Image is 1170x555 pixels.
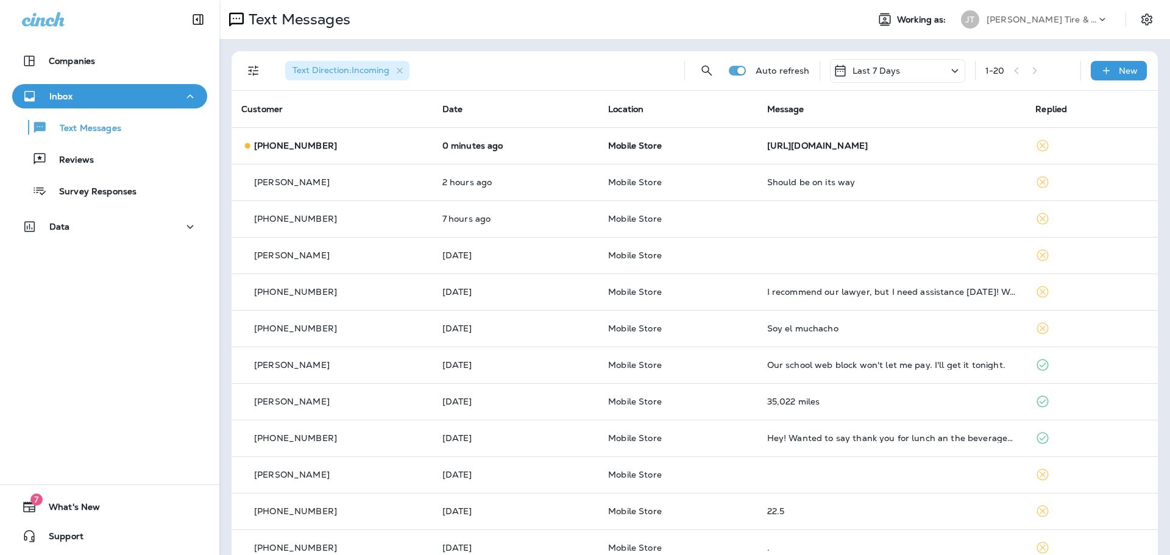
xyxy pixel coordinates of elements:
p: [PERSON_NAME] [254,250,330,260]
button: Support [12,524,207,548]
button: Collapse Sidebar [181,7,215,32]
p: [PHONE_NUMBER] [254,141,337,150]
p: Aug 27, 2025 08:21 AM [442,250,589,260]
span: Mobile Store [608,286,662,297]
span: Message [767,104,804,115]
p: Aug 21, 2025 02:25 PM [442,433,589,443]
span: Mobile Store [608,469,662,480]
p: [PERSON_NAME] [254,397,330,406]
div: 35,022 miles [767,397,1016,406]
p: Aug 26, 2025 03:51 PM [442,323,589,333]
span: Mobile Store [608,250,662,261]
p: Aug 22, 2025 11:31 AM [442,397,589,406]
p: [PERSON_NAME] [254,470,330,479]
p: Aug 21, 2025 07:41 AM [442,470,589,479]
span: Working as: [897,15,949,25]
span: Mobile Store [608,323,662,334]
p: Data [49,222,70,232]
p: New [1119,66,1138,76]
span: Location [608,104,643,115]
p: [PERSON_NAME] [254,177,330,187]
button: Survey Responses [12,178,207,203]
div: Hey! Wanted to say thank you for lunch an the beverages! Appreciate it! [767,433,1016,443]
div: I recommend our lawyer, but I need assistance today! We live in Michigan! We need to get there, p... [767,287,1016,297]
div: Should be on its way [767,177,1016,187]
p: Inbox [49,91,73,101]
span: Support [37,531,83,546]
div: . [767,543,1016,553]
span: Mobile Store [608,213,662,224]
p: Auto refresh [756,66,810,76]
p: [PHONE_NUMBER] [254,287,337,297]
button: Inbox [12,84,207,108]
div: 1 - 20 [985,66,1005,76]
p: [PERSON_NAME] Tire & Auto [987,15,1096,24]
span: Replied [1035,104,1067,115]
p: Aug 28, 2025 01:14 PM [442,177,589,187]
p: [PHONE_NUMBER] [254,506,337,516]
p: Reviews [47,155,94,166]
span: Mobile Store [608,140,662,151]
button: Reviews [12,146,207,172]
div: JT [961,10,979,29]
p: Companies [49,56,95,66]
p: Aug 26, 2025 06:42 PM [442,287,589,297]
span: Mobile Store [608,506,662,517]
button: Settings [1136,9,1158,30]
span: Customer [241,104,283,115]
p: Aug 25, 2025 02:32 PM [442,360,589,370]
button: Text Messages [12,115,207,140]
button: Companies [12,49,207,73]
button: 7What's New [12,495,207,519]
span: Date [442,104,463,115]
p: Last 7 Days [853,66,901,76]
p: [PHONE_NUMBER] [254,543,337,553]
p: [PHONE_NUMBER] [254,323,337,333]
button: Data [12,214,207,239]
div: 22.5 [767,506,1016,516]
span: Mobile Store [608,542,662,553]
p: Aug 28, 2025 04:04 PM [442,141,589,150]
div: Text Direction:Incoming [285,61,409,80]
div: https://maps.app.goo.gl/SrjQZKDyHcSSgGXQ8?g_st=a [767,141,1016,150]
p: Aug 15, 2025 01:33 PM [442,543,589,553]
p: [PERSON_NAME] [254,360,330,370]
span: Mobile Store [608,433,662,444]
span: Mobile Store [608,177,662,188]
p: Text Messages [244,10,350,29]
div: Our school web block won't let me pay. I'll get it tonight. [767,360,1016,370]
span: Mobile Store [608,396,662,407]
span: Mobile Store [608,359,662,370]
p: Aug 18, 2025 09:18 AM [442,506,589,516]
p: [PHONE_NUMBER] [254,214,337,224]
button: Filters [241,58,266,83]
span: What's New [37,502,100,517]
p: Text Messages [48,123,121,135]
div: Soy el muchacho [767,323,1016,333]
button: Search Messages [695,58,719,83]
p: Aug 28, 2025 08:28 AM [442,214,589,224]
p: [PHONE_NUMBER] [254,433,337,443]
span: Text Direction : Incoming [292,65,389,76]
p: Survey Responses [47,186,136,198]
span: 7 [30,493,43,506]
